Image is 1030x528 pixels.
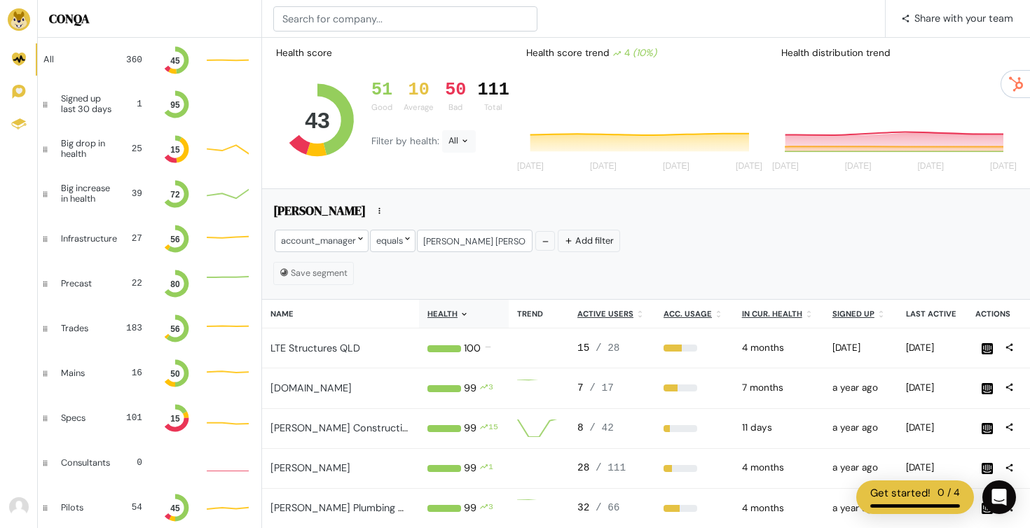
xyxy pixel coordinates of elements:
span: / 66 [596,502,620,513]
div: 360 [120,53,142,67]
u: Signed up [832,309,874,319]
h5: [PERSON_NAME] [273,203,366,223]
div: 19% [664,425,725,432]
a: [PERSON_NAME] [270,461,350,474]
div: 25% [664,465,725,472]
div: account_manager [275,230,369,251]
tspan: [DATE] [590,162,617,172]
div: All [43,55,109,64]
div: 99 [464,421,476,436]
div: Health score [273,43,335,63]
div: 25 [125,142,142,155]
a: Trades 183 56 [38,306,261,351]
div: 99 [464,461,476,476]
div: 3 [488,501,493,516]
div: 183 [120,321,142,335]
div: Infrastructure [61,234,117,244]
input: Search for company... [273,6,537,32]
div: 2025-05-05 12:00am [742,501,816,515]
th: Trend [509,300,569,328]
div: 50 [445,80,466,101]
span: / 111 [596,462,626,473]
a: Mains 16 50 [38,351,261,396]
div: 2024-05-31 07:58am [832,381,890,395]
div: 2025-08-18 12:17am [906,421,958,435]
div: Big drop in health [61,139,114,159]
tspan: [DATE] [736,162,762,172]
a: Signed up last 30 days 1 95 [38,82,261,127]
u: Active users [577,309,633,319]
div: Average [404,102,434,113]
div: 16 [120,366,142,380]
u: Acc. Usage [664,309,712,319]
span: Filter by health: [371,135,442,147]
div: 2025-04-28 12:00am [742,341,816,355]
a: Precast 22 80 [38,261,261,306]
i: (10%) [633,47,657,59]
div: 2025-08-18 05:29pm [906,381,958,395]
a: [PERSON_NAME] Plumbing & Drainage [270,501,449,514]
span: / 42 [589,422,614,433]
div: 2024-05-15 01:26pm [832,501,890,515]
div: 48% [664,505,725,512]
div: 0 [121,456,142,469]
div: Signed up last 30 days [61,94,117,114]
div: 39 [128,187,142,200]
div: 1 [128,97,142,111]
div: Pilots [61,503,109,513]
div: 2024-05-15 01:26pm [832,421,890,435]
img: Avatar [9,497,29,517]
span: / 17 [589,382,614,394]
div: 2025-01-13 12:00am [742,381,816,395]
div: equals [370,230,416,251]
div: 4 [612,46,657,60]
tspan: [DATE] [663,162,689,172]
div: Consultants [61,458,110,468]
div: Precast [61,279,109,289]
div: Open Intercom Messenger [982,480,1016,514]
div: 8 [577,421,647,436]
div: All [442,130,476,153]
a: Big drop in health 25 15 [38,127,261,172]
h5: CONQA [49,11,250,27]
div: Total [477,102,509,113]
div: Health distribution trend [770,41,1024,66]
div: 2025-08-11 12:00am [742,421,816,435]
a: Big increase in health 39 72 [38,172,261,216]
tspan: [DATE] [772,162,799,172]
div: Bad [445,102,466,113]
div: Mains [61,368,109,378]
tspan: [DATE] [917,162,944,172]
div: 99 [464,381,476,396]
div: Specs [61,413,109,423]
div: 1 [488,461,493,476]
a: Consultants 0 [38,440,261,485]
a: [PERSON_NAME] Constructions [270,422,419,434]
th: Name [262,300,419,328]
div: 100 [464,341,481,356]
span: / 28 [596,342,620,354]
div: Get started! [870,485,931,501]
div: 28 [577,461,647,476]
div: 99 [464,501,476,516]
a: All 360 45 [38,38,261,82]
div: 15 [577,341,647,356]
div: 2025-08-18 06:27pm [906,341,958,355]
div: 3 [488,381,493,396]
a: Infrastructure 27 56 [38,216,261,261]
th: Last active [898,300,966,328]
div: 15 [488,421,498,436]
div: Trades [61,324,109,333]
div: 27 [128,232,142,245]
div: Good [371,102,392,113]
div: 101 [120,411,142,424]
div: 54% [664,345,725,352]
button: Add filter [558,230,620,251]
div: 2024-05-15 01:24pm [832,461,890,475]
div: Health score trend [515,41,770,66]
u: In cur. health [742,309,802,319]
div: 32 [577,501,647,516]
div: Big increase in health [61,183,116,204]
div: 7 [577,381,647,396]
a: LTE Structures QLD [270,342,360,354]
